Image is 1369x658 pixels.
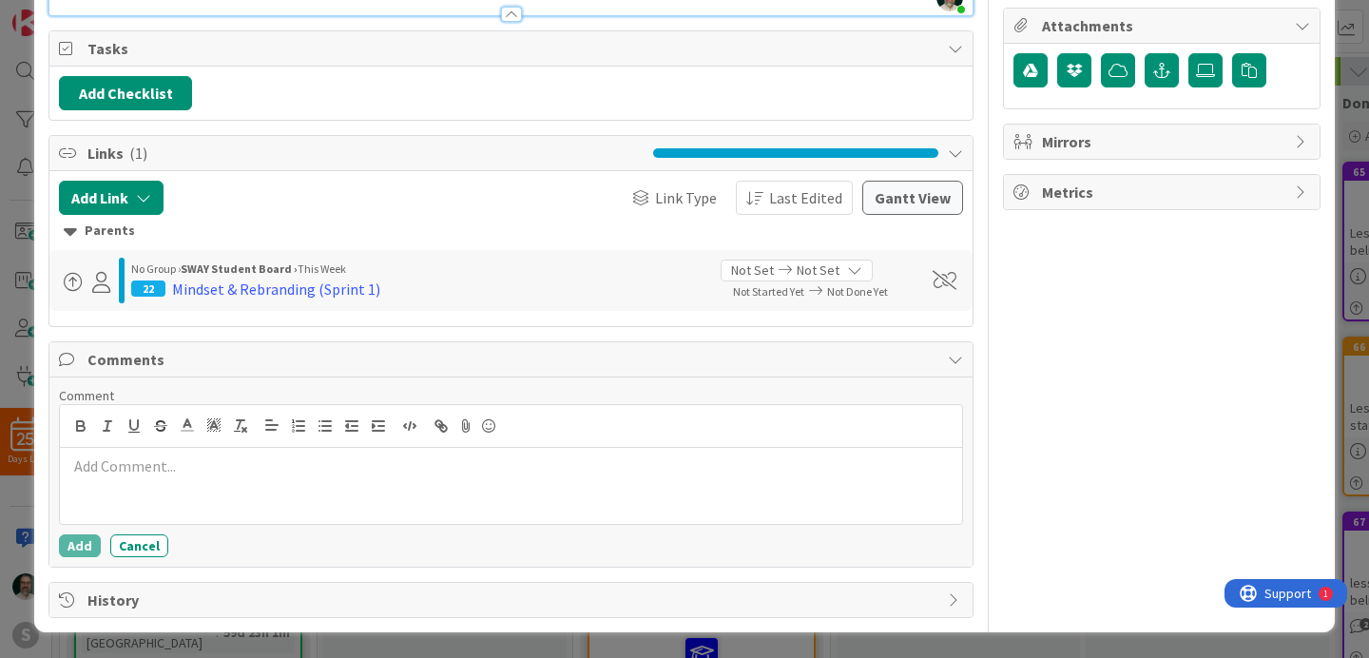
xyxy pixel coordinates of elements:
span: Not Set [731,261,774,281]
b: SWAY Student Board › [181,261,298,276]
button: Add Link [59,181,164,215]
span: No Group › [131,261,181,276]
span: Links [87,142,644,164]
button: Add [59,534,101,557]
span: Tasks [87,37,938,60]
span: Support [40,3,87,26]
div: Parents [64,221,958,242]
span: Not Started Yet [733,284,804,299]
span: Not Done Yet [827,284,888,299]
button: Add Checklist [59,76,192,110]
span: Not Set [797,261,839,281]
span: ( 1 ) [129,144,147,163]
span: Metrics [1042,181,1285,203]
span: History [87,589,938,611]
button: Cancel [110,534,168,557]
span: This Week [298,261,346,276]
span: Last Edited [769,186,842,209]
div: Mindset & Rebranding (Sprint 1) [172,278,380,300]
button: Gantt View [862,181,963,215]
div: 22 [131,281,165,297]
span: Comments [87,348,938,371]
span: Link Type [655,186,717,209]
span: Mirrors [1042,130,1285,153]
div: 1 [99,8,104,23]
span: Attachments [1042,14,1285,37]
button: Last Edited [736,181,853,215]
span: Comment [59,387,114,404]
